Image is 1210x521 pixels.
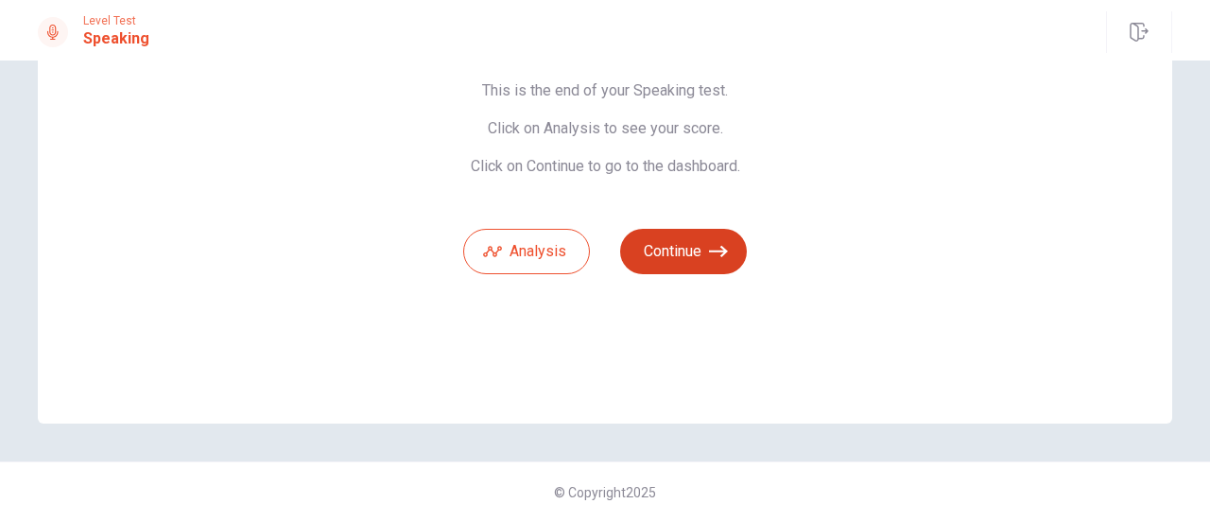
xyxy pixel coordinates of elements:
[463,81,747,176] span: This is the end of your Speaking test. Click on Analysis to see your score. Click on Continue to ...
[83,14,149,27] span: Level Test
[83,27,149,50] h1: Speaking
[620,229,747,274] button: Continue
[554,485,656,500] span: © Copyright 2025
[463,229,590,274] button: Analysis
